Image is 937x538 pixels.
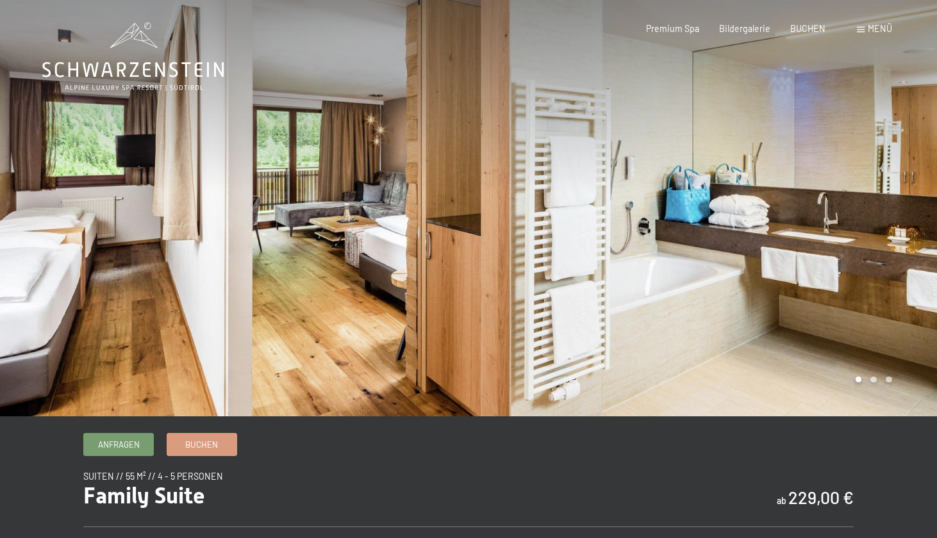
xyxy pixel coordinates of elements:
[788,487,854,507] b: 229,00 €
[83,471,223,482] span: Suiten // 55 m² // 4 - 5 Personen
[777,495,786,506] span: ab
[185,439,218,450] span: Buchen
[646,23,699,34] a: Premium Spa
[83,482,205,509] span: Family Suite
[868,23,892,34] span: Menü
[167,434,236,455] a: Buchen
[790,23,825,34] a: BUCHEN
[719,23,770,34] a: Bildergalerie
[98,439,140,450] span: Anfragen
[84,434,153,455] a: Anfragen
